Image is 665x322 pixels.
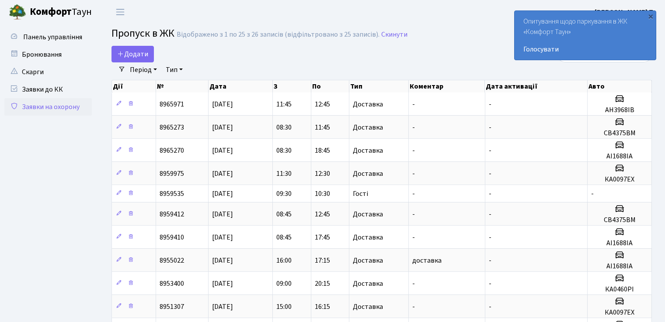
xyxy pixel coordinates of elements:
span: Таун [30,5,92,20]
span: 8959535 [160,189,184,199]
span: 08:30 [276,146,292,155]
span: - [489,256,491,265]
span: Доставка [353,124,383,131]
a: Заявки на охорону [4,98,92,116]
span: - [591,189,594,199]
th: Тип [349,80,409,92]
img: logo.png [9,3,26,21]
span: 15:00 [276,302,292,312]
span: 18:45 [315,146,330,155]
th: З [273,80,311,92]
b: Комфорт [30,5,72,19]
th: По [311,80,349,92]
span: [DATE] [212,256,233,265]
span: 8959412 [160,209,184,219]
th: Авто [588,80,652,92]
span: - [412,209,415,219]
span: [DATE] [212,233,233,242]
span: - [489,189,491,199]
th: Коментар [409,80,485,92]
span: - [489,279,491,288]
h5: КА0097ЕХ [591,308,648,317]
a: Тип [162,62,186,77]
span: - [412,189,415,199]
div: Опитування щодо паркування в ЖК «Комфорт Таун» [515,11,656,60]
span: [DATE] [212,99,233,109]
span: - [412,233,415,242]
span: 08:45 [276,209,292,219]
span: [DATE] [212,123,233,132]
span: - [489,302,491,312]
span: 8959975 [160,169,184,178]
span: Додати [117,49,148,59]
span: 8955022 [160,256,184,265]
span: 8953400 [160,279,184,288]
span: [DATE] [212,146,233,155]
a: Період [126,62,160,77]
span: 08:30 [276,123,292,132]
span: 12:45 [315,99,330,109]
th: Дата [209,80,273,92]
th: № [156,80,209,92]
span: 8965971 [160,99,184,109]
span: 08:45 [276,233,292,242]
a: Бронювання [4,46,92,63]
span: 17:15 [315,256,330,265]
a: Скинути [381,31,407,39]
span: доставка [412,256,442,265]
span: - [412,146,415,155]
span: - [489,146,491,155]
span: 11:45 [276,99,292,109]
span: - [412,99,415,109]
span: Панель управління [23,32,82,42]
span: - [489,169,491,178]
div: Відображено з 1 по 25 з 26 записів (відфільтровано з 25 записів). [177,31,380,39]
h5: КА0460РІ [591,285,648,294]
span: 16:00 [276,256,292,265]
h5: АІ1688ІА [591,152,648,161]
span: 12:45 [315,209,330,219]
span: [DATE] [212,189,233,199]
span: Доставка [353,257,383,264]
span: Доставка [353,234,383,241]
span: 09:30 [276,189,292,199]
a: Додати [111,46,154,62]
span: 16:15 [315,302,330,312]
a: Панель управління [4,28,92,46]
h5: СВ4375ВМ [591,216,648,224]
span: 8965270 [160,146,184,155]
span: - [489,99,491,109]
span: [DATE] [212,209,233,219]
a: Голосувати [523,44,647,55]
span: Доставка [353,303,383,310]
span: Доставка [353,101,383,108]
span: [DATE] [212,302,233,312]
span: 12:30 [315,169,330,178]
h5: АІ1688ІА [591,262,648,271]
a: [PERSON_NAME] Т. [595,7,655,17]
span: - [489,123,491,132]
span: 8951307 [160,302,184,312]
span: 10:30 [315,189,330,199]
span: Доставка [353,280,383,287]
div: × [646,12,655,21]
span: Гості [353,190,368,197]
span: 8965273 [160,123,184,132]
span: - [489,233,491,242]
span: Доставка [353,147,383,154]
button: Переключити навігацію [109,5,131,19]
span: 20:15 [315,279,330,288]
h5: АН3968ІВ [591,106,648,114]
h5: АІ1688ІА [591,239,648,247]
span: Доставка [353,170,383,177]
span: - [412,279,415,288]
th: Дата активації [485,80,588,92]
span: Доставка [353,211,383,218]
span: - [412,169,415,178]
h5: КА0097ЕХ [591,175,648,184]
span: 17:45 [315,233,330,242]
span: 09:00 [276,279,292,288]
a: Скарги [4,63,92,81]
span: - [412,123,415,132]
span: - [412,302,415,312]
